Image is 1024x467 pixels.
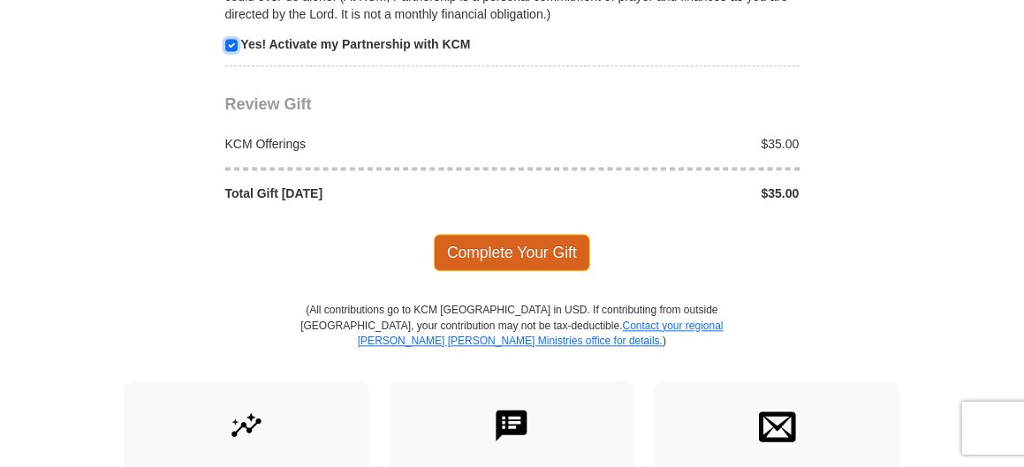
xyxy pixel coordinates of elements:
img: envelope.svg [759,407,796,444]
div: Total Gift [DATE] [216,185,512,202]
a: Contact your regional [PERSON_NAME] [PERSON_NAME] Ministries office for details. [358,320,724,347]
span: Review Gift [225,95,312,113]
div: $35.00 [512,135,809,153]
p: (All contributions go to KCM [GEOGRAPHIC_DATA] in USD. If contributing from outside [GEOGRAPHIC_D... [300,303,724,380]
span: Complete Your Gift [434,234,590,271]
strong: Yes! Activate my Partnership with KCM [240,37,470,51]
img: text-to-give.svg [493,407,530,444]
div: KCM Offerings [216,135,512,153]
div: $35.00 [512,185,809,202]
img: give-by-stock.svg [228,407,265,444]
